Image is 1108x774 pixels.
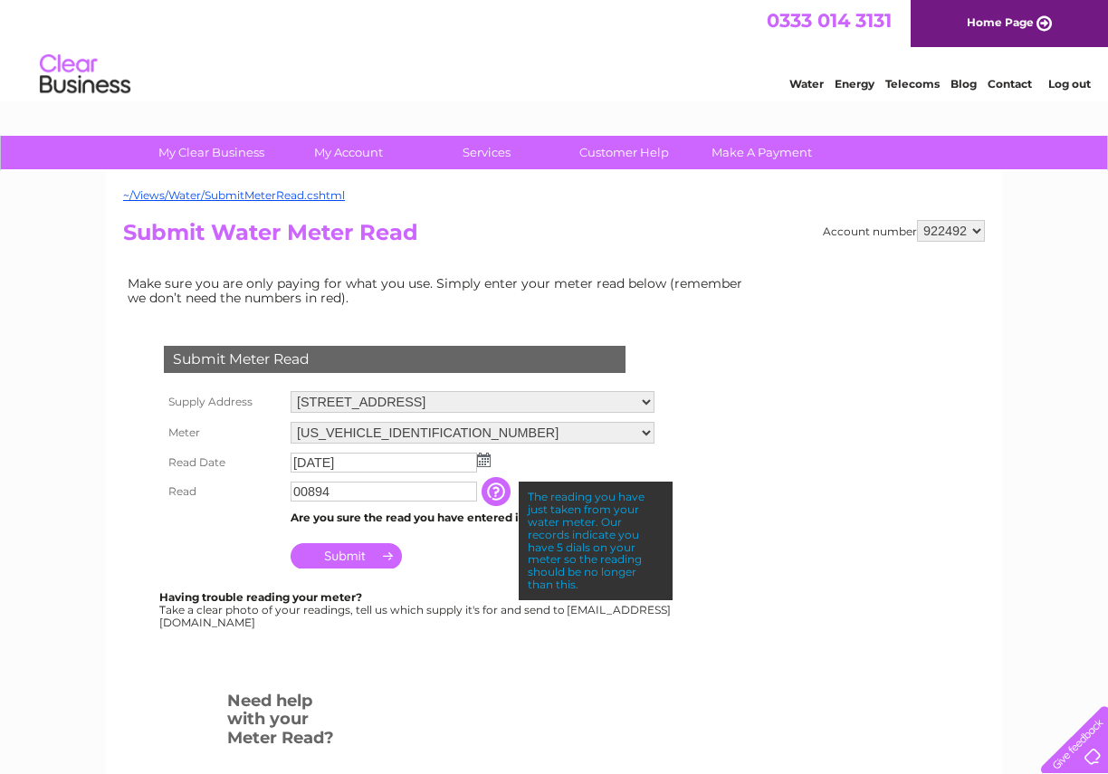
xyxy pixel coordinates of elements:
[988,77,1032,91] a: Contact
[950,77,977,91] a: Blog
[482,477,514,506] input: Information
[123,220,985,254] h2: Submit Water Meter Read
[123,272,757,310] td: Make sure you are only paying for what you use. Simply enter your meter read below (remember we d...
[823,220,985,242] div: Account number
[123,188,345,202] a: ~/Views/Water/SubmitMeterRead.cshtml
[789,77,824,91] a: Water
[519,482,673,599] div: The reading you have just taken from your water meter. Our records indicate you have 5 dials on y...
[128,10,983,88] div: Clear Business is a trading name of Verastar Limited (registered in [GEOGRAPHIC_DATA] No. 3667643...
[549,136,699,169] a: Customer Help
[39,47,131,102] img: logo.png
[159,417,286,448] th: Meter
[477,453,491,467] img: ...
[412,136,561,169] a: Services
[1048,77,1091,91] a: Log out
[159,590,362,604] b: Having trouble reading your meter?
[687,136,836,169] a: Make A Payment
[885,77,940,91] a: Telecoms
[835,77,874,91] a: Energy
[767,9,892,32] a: 0333 014 3131
[274,136,424,169] a: My Account
[159,448,286,477] th: Read Date
[291,543,402,569] input: Submit
[159,387,286,417] th: Supply Address
[286,506,659,530] td: Are you sure the read you have entered is correct?
[227,688,339,757] h3: Need help with your Meter Read?
[137,136,286,169] a: My Clear Business
[159,591,673,628] div: Take a clear photo of your readings, tell us which supply it's for and send to [EMAIL_ADDRESS][DO...
[164,346,626,373] div: Submit Meter Read
[159,477,286,506] th: Read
